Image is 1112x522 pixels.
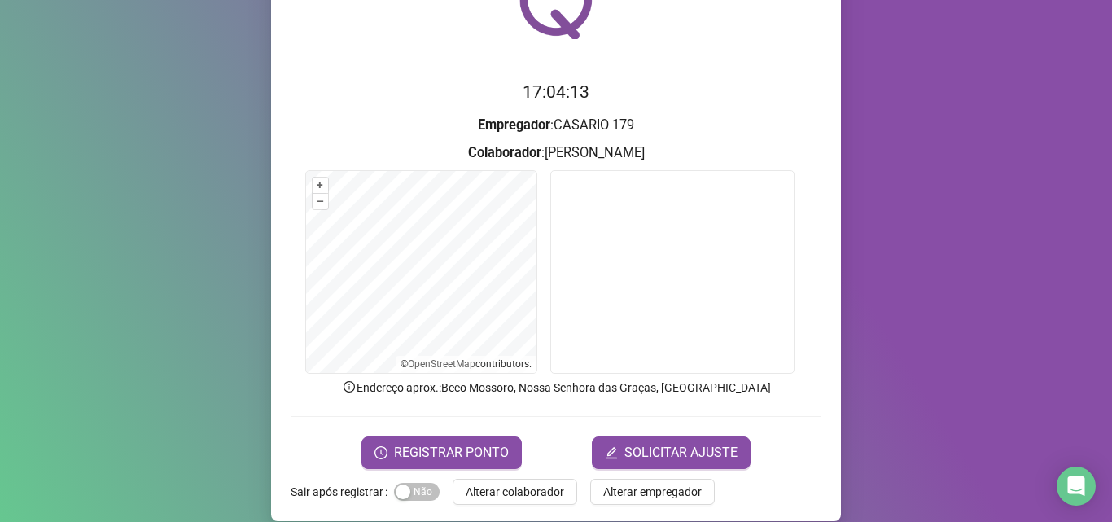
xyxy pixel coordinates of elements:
[313,194,328,209] button: –
[291,479,394,505] label: Sair após registrar
[466,483,564,501] span: Alterar colaborador
[605,446,618,459] span: edit
[394,443,509,463] span: REGISTRAR PONTO
[313,178,328,193] button: +
[291,379,821,397] p: Endereço aprox. : Beco Mossoro, Nossa Senhora das Graças, [GEOGRAPHIC_DATA]
[468,145,541,160] strong: Colaborador
[291,143,821,164] h3: : [PERSON_NAME]
[1057,467,1096,506] div: Open Intercom Messenger
[374,446,387,459] span: clock-circle
[453,479,577,505] button: Alterar colaborador
[401,358,532,370] li: © contributors.
[523,82,589,102] time: 17:04:13
[590,479,715,505] button: Alterar empregador
[291,115,821,136] h3: : CASARIO 179
[361,436,522,469] button: REGISTRAR PONTO
[408,358,475,370] a: OpenStreetMap
[603,483,702,501] span: Alterar empregador
[478,117,550,133] strong: Empregador
[592,436,751,469] button: editSOLICITAR AJUSTE
[624,443,738,463] span: SOLICITAR AJUSTE
[342,379,357,394] span: info-circle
